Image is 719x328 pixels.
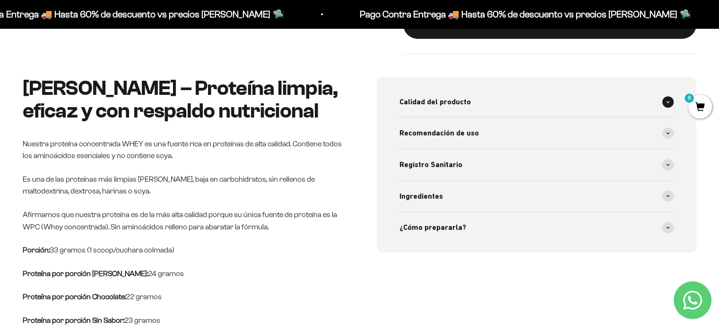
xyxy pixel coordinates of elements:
p: 24 gramos [23,268,343,280]
summary: Ingredientes [399,181,674,212]
h2: [PERSON_NAME] – Proteína limpia, eficaz y con respaldo nutricional [23,77,343,123]
div: Un mejor precio [11,120,196,137]
span: Calidad del producto [399,96,471,108]
span: Recomendación de uso [399,127,479,139]
div: Un video del producto [11,101,196,118]
p: Afirmamos que nuestra proteína es de la más alta calidad porque su única fuente de proteína es la... [23,209,343,233]
div: Más información sobre los ingredientes [11,45,196,61]
p: ¿Qué te haría sentir más seguro de comprar este producto? [11,15,196,37]
p: Pago Contra Entrega 🚚 Hasta 60% de descuento vs precios [PERSON_NAME] 🛸 [327,7,658,22]
a: 0 [688,102,712,113]
p: 33 gramos (1 scoop/cuchara colmada) [23,244,343,256]
summary: ¿Cómo prepararla? [399,212,674,243]
p: 23 gramos [23,314,343,327]
strong: Proteína por porción [PERSON_NAME]: [23,269,148,278]
summary: Registro Sanitario [399,149,674,180]
summary: Calidad del producto [399,86,674,118]
strong: Proteína por porción Chocolate: [23,293,126,301]
button: Enviar [154,142,196,158]
p: Nuestra proteína concentrada WHEY es una fuente rica en proteínas de alta calidad. Contiene todos... [23,138,343,162]
strong: Proteína por porción Sin Sabor: [23,316,124,324]
span: Enviar [155,142,195,158]
p: 22 gramos [23,291,343,303]
summary: Recomendación de uso [399,118,674,149]
div: Una promoción especial [11,83,196,99]
div: Reseñas de otros clientes [11,64,196,80]
strong: Porción: [23,246,50,254]
span: Registro Sanitario [399,159,462,171]
mark: 0 [684,93,695,104]
p: Es una de las proteínas más limpias [PERSON_NAME], baja en carbohidratos, sin rellenos de maltode... [23,173,343,197]
span: ¿Cómo prepararla? [399,221,466,234]
span: Ingredientes [399,190,443,202]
